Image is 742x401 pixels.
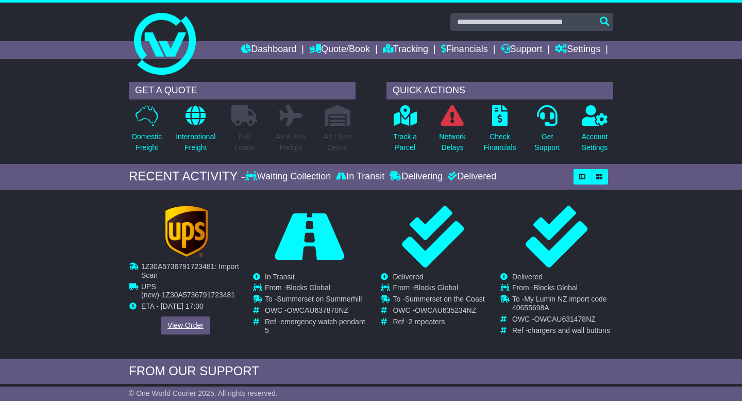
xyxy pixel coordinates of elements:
a: InternationalFreight [175,105,216,159]
div: FROM OUR SUPPORT [129,364,613,379]
div: Delivering [387,171,445,182]
td: Ref - [512,326,613,335]
p: Check Financials [483,131,516,153]
div: QUICK ACTIONS [386,82,613,99]
a: NetworkDelays [439,105,466,159]
span: chargers and wall buttons [528,326,610,335]
span: 1Z30A5736791723481: Import Scan [141,262,239,279]
div: RECENT ACTIVITY - [129,169,245,184]
span: In Transit [265,273,295,281]
span: 2 repeaters [409,318,445,326]
span: Blocks Global [414,283,459,292]
span: Delivered [512,273,543,281]
td: Ref - [265,318,365,335]
div: GET A QUOTE [129,82,356,99]
a: Quote/Book [309,41,370,59]
td: From - [393,283,484,295]
span: Blocks Global [533,283,578,292]
td: From - [265,283,365,295]
td: To - [265,295,365,306]
a: View Order [161,316,210,334]
a: AccountSettings [581,105,609,159]
span: © One World Courier 2025. All rights reserved. [129,389,278,397]
p: Full Loads [231,131,257,153]
td: OWC - [512,315,613,326]
span: OWCAU635234NZ [415,306,476,314]
a: CheckFinancials [483,105,516,159]
div: In Transit [333,171,387,182]
img: GetCarrierServiceLogo [165,206,208,257]
span: 1Z30A5736791723481 [162,291,235,299]
span: emergency watch pendant 5 [265,318,365,335]
a: Settings [555,41,600,59]
td: OWC - [393,306,484,318]
td: From - [512,283,613,295]
td: To - [512,295,613,315]
div: Waiting Collection [245,171,333,182]
td: - [141,282,242,302]
p: Get Support [534,131,560,153]
a: Track aParcel [393,105,417,159]
span: Blocks Global [286,283,330,292]
p: Air & Sea Freight [276,131,306,153]
a: GetSupport [534,105,560,159]
span: My Lumin NZ import code 40655698A [512,295,607,312]
p: Account Settings [582,131,608,153]
td: OWC - [265,306,365,318]
span: Summerset on Summerhill [277,295,362,303]
a: Dashboard [241,41,296,59]
p: International Freight [176,131,215,153]
a: Support [501,41,543,59]
span: ETA - [DATE] 17:00 [141,302,204,310]
p: Air / Sea Depot [324,131,351,153]
p: Network Delays [439,131,465,153]
a: Tracking [383,41,428,59]
a: DomesticFreight [131,105,162,159]
div: Delivered [445,171,496,182]
span: Summerset on the Coast [405,295,485,303]
td: To - [393,295,484,306]
span: OWCAU631478NZ [534,315,596,323]
a: Financials [441,41,488,59]
td: Ref - [393,318,484,326]
span: UPS (new) [141,282,159,299]
p: Domestic Freight [132,131,162,153]
span: OWCAU637870NZ [287,306,348,314]
p: Track a Parcel [393,131,417,153]
span: Delivered [393,273,423,281]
